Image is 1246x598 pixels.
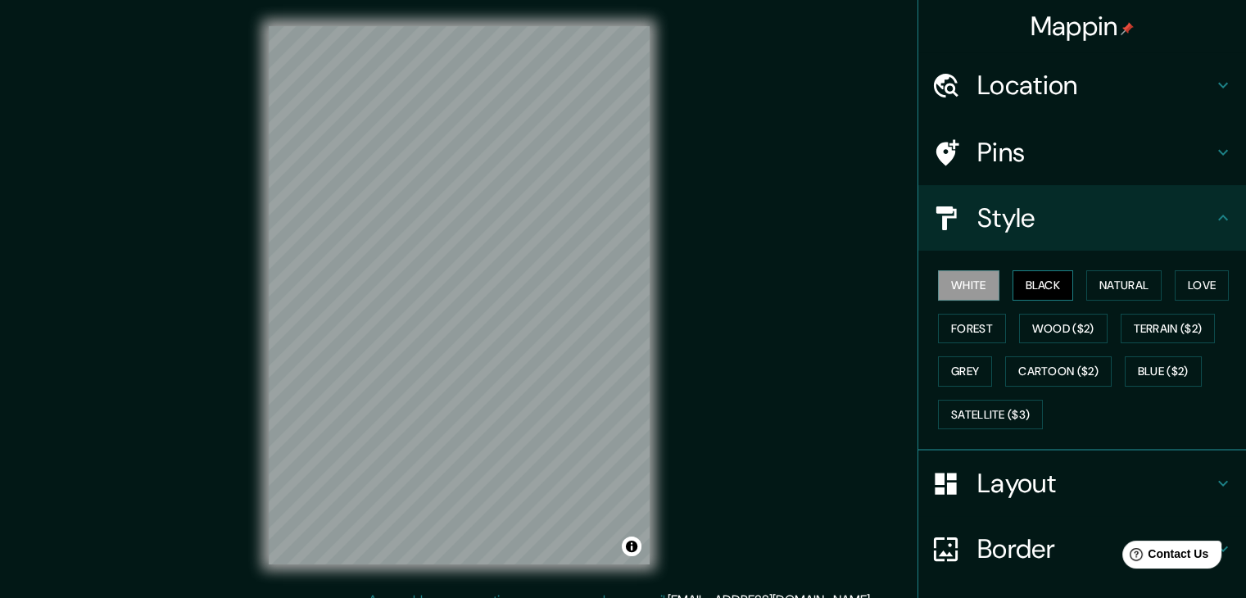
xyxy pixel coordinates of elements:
h4: Mappin [1031,10,1135,43]
h4: Pins [977,136,1213,169]
h4: Style [977,202,1213,234]
iframe: Help widget launcher [1100,534,1228,580]
canvas: Map [269,26,650,564]
img: pin-icon.png [1121,22,1134,35]
button: Satellite ($3) [938,400,1043,430]
h4: Layout [977,467,1213,500]
button: Forest [938,314,1006,344]
button: Blue ($2) [1125,356,1202,387]
button: Toggle attribution [622,537,641,556]
button: Wood ($2) [1019,314,1108,344]
button: Cartoon ($2) [1005,356,1112,387]
button: White [938,270,999,301]
div: Layout [918,451,1246,516]
h4: Location [977,69,1213,102]
button: Black [1013,270,1074,301]
h4: Border [977,532,1213,565]
button: Terrain ($2) [1121,314,1216,344]
div: Style [918,185,1246,251]
button: Natural [1086,270,1162,301]
div: Pins [918,120,1246,185]
div: Border [918,516,1246,582]
button: Grey [938,356,992,387]
div: Location [918,52,1246,118]
button: Love [1175,270,1229,301]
